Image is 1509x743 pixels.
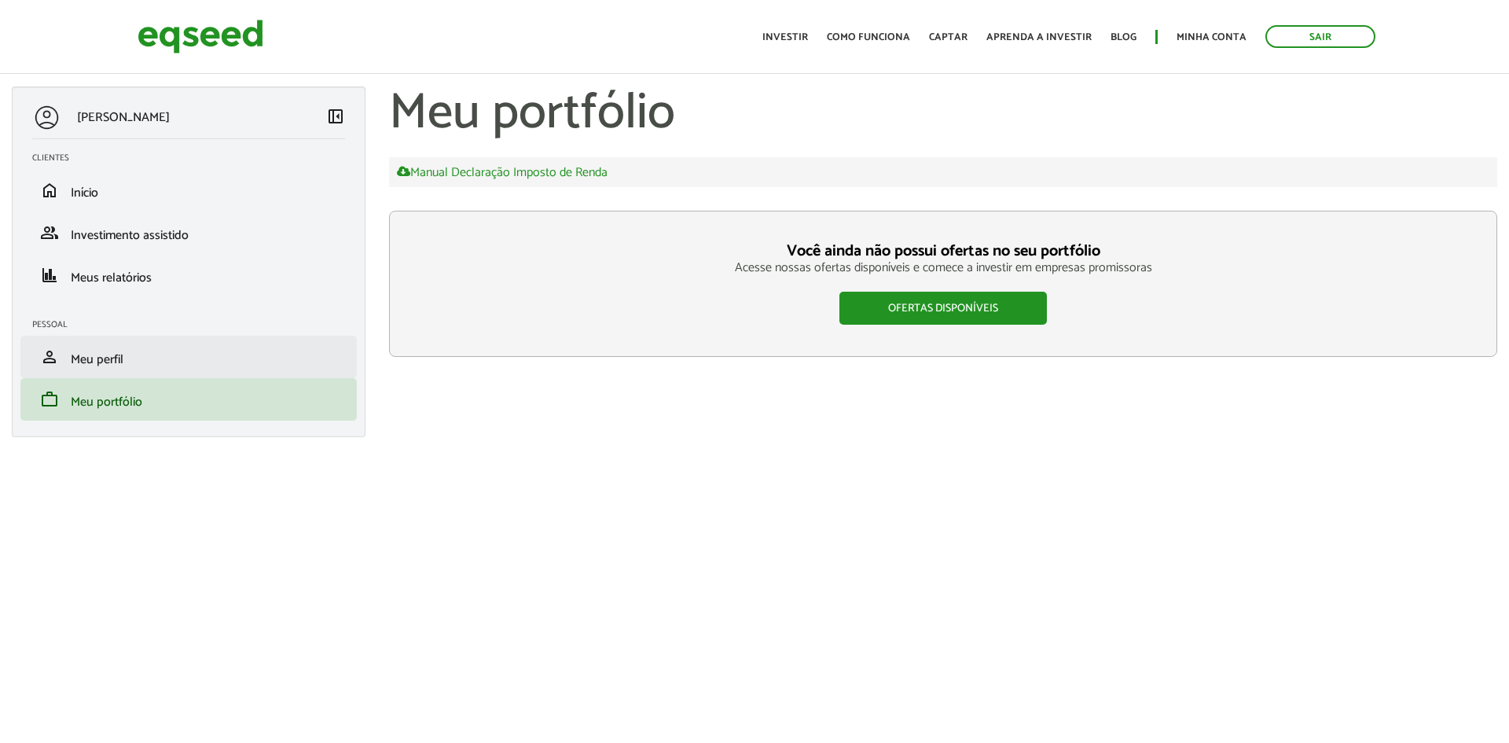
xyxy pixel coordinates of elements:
span: work [40,390,59,409]
a: homeInício [32,181,345,200]
a: Sair [1265,25,1375,48]
a: Minha conta [1177,32,1246,42]
a: Manual Declaração Imposto de Renda [397,165,608,179]
li: Meu portfólio [20,378,357,421]
a: Blog [1111,32,1136,42]
h2: Pessoal [32,320,357,329]
span: group [40,223,59,242]
a: Como funciona [827,32,910,42]
span: finance [40,266,59,285]
h1: Meu portfólio [389,86,1497,142]
img: EqSeed [138,16,263,57]
a: Captar [929,32,967,42]
a: workMeu portfólio [32,390,345,409]
a: Aprenda a investir [986,32,1092,42]
span: home [40,181,59,200]
span: Meu perfil [71,349,123,370]
li: Investimento assistido [20,211,357,254]
p: Acesse nossas ofertas disponíveis e comece a investir em empresas promissoras [421,260,1465,275]
a: groupInvestimento assistido [32,223,345,242]
a: Investir [762,32,808,42]
p: [PERSON_NAME] [77,110,170,125]
span: Início [71,182,98,204]
span: person [40,348,59,366]
span: Meu portfólio [71,392,142,413]
li: Início [20,169,357,211]
a: personMeu perfil [32,348,345,366]
h3: Você ainda não possui ofertas no seu portfólio [421,243,1465,260]
span: Investimento assistido [71,225,189,246]
a: Ofertas disponíveis [839,292,1047,325]
a: Colapsar menu [326,107,345,129]
a: financeMeus relatórios [32,266,345,285]
span: left_panel_close [326,107,345,126]
h2: Clientes [32,153,357,163]
li: Meu perfil [20,336,357,378]
span: Meus relatórios [71,267,152,289]
li: Meus relatórios [20,254,357,296]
